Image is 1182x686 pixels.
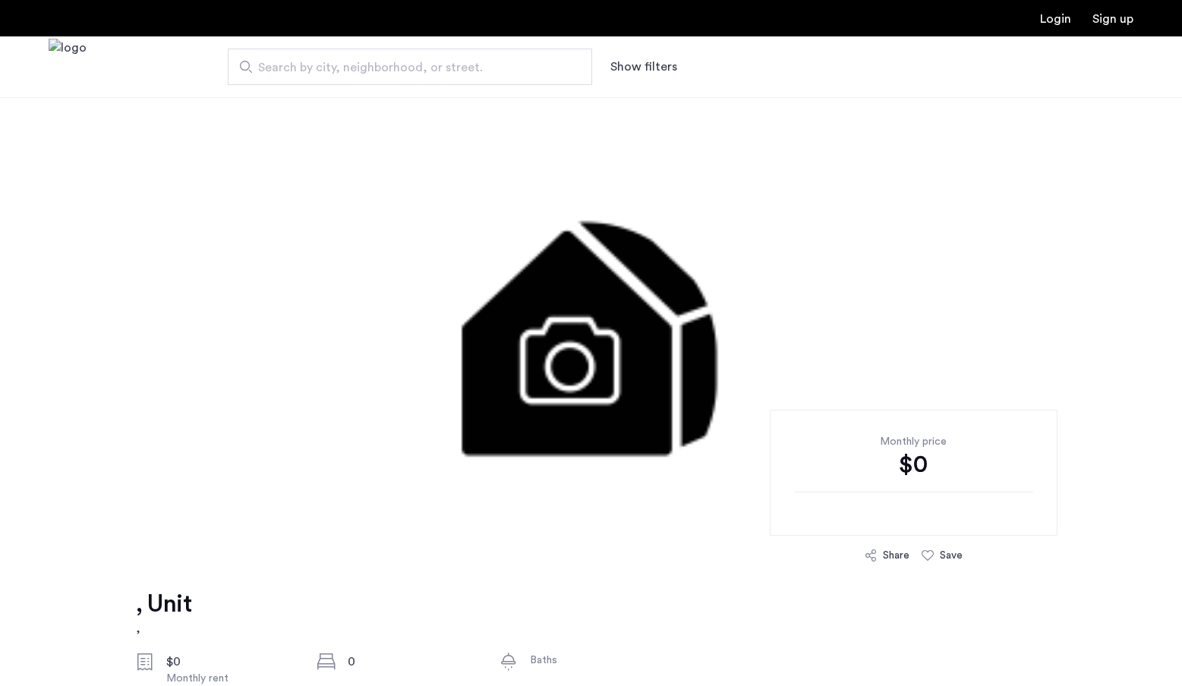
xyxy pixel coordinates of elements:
[794,449,1033,480] div: $0
[49,39,87,96] img: logo
[348,653,475,671] div: 0
[166,671,294,686] div: Monthly rent
[883,548,909,563] div: Share
[258,58,550,77] span: Search by city, neighborhood, or street.
[610,58,677,76] button: Show or hide filters
[136,589,191,619] h1: , Unit
[213,97,969,552] img: 3.gif
[940,548,963,563] div: Save
[49,39,87,96] a: Cazamio Logo
[794,434,1033,449] div: Monthly price
[228,49,592,85] input: Apartment Search
[1040,13,1071,25] a: Login
[1092,13,1133,25] a: Registration
[136,589,191,637] a: , Unit,
[166,653,294,671] div: $0
[136,619,191,637] h2: ,
[530,653,657,668] div: Baths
